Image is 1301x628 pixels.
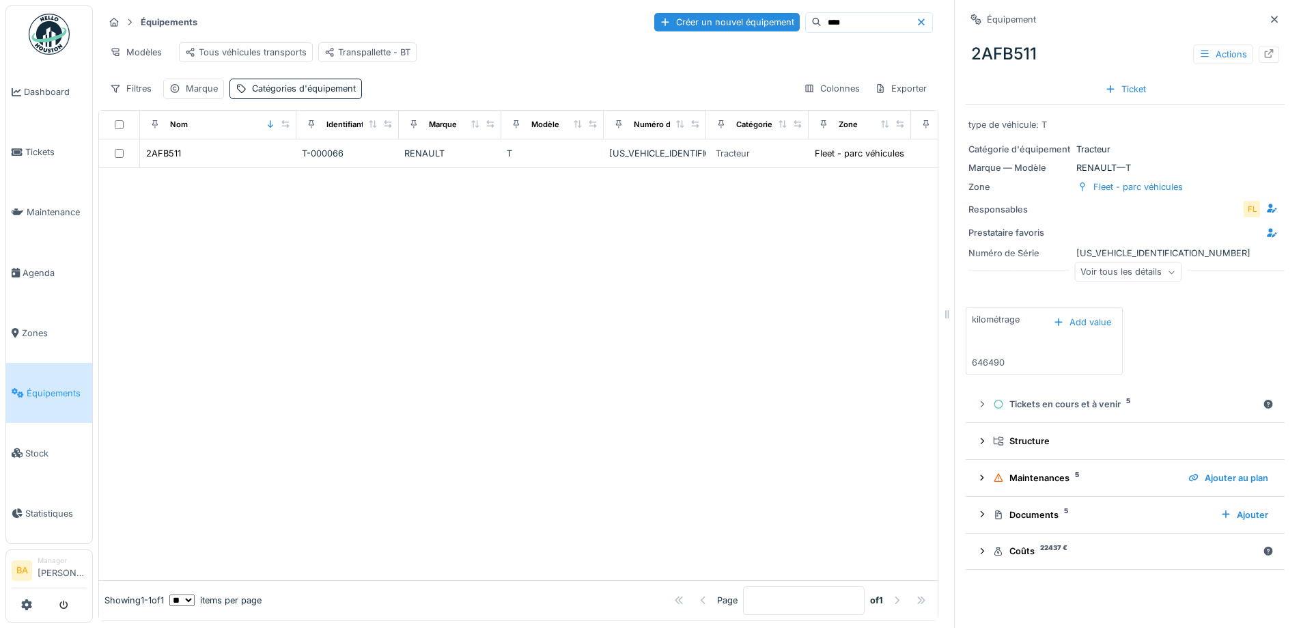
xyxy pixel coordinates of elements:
[968,118,1282,131] div: type de véhicule: T
[29,14,70,55] img: Badge_color-CXgf-gQk.svg
[968,180,1071,193] div: Zone
[302,147,393,160] div: T-000066
[25,507,87,520] span: Statistiques
[971,502,1279,528] summary: Documents5Ajouter
[531,119,559,131] div: Modèle
[971,428,1279,454] summary: Structure
[6,122,92,182] a: Tickets
[6,182,92,243] a: Maintenance
[135,16,203,29] strong: Équipements
[24,85,87,98] span: Dashboard
[798,79,866,98] div: Colonnes
[23,267,87,279] span: Agenda
[22,327,87,340] span: Zones
[1048,313,1117,331] div: Add value
[971,465,1279,491] summary: Maintenances5Ajouter au plan
[326,119,393,131] div: Identifiant interne
[104,594,164,607] div: Showing 1 - 1 of 1
[12,556,87,588] a: BA Manager[PERSON_NAME]
[869,79,933,98] div: Exporter
[993,435,1268,448] div: Structure
[38,556,87,585] li: [PERSON_NAME]
[186,82,218,95] div: Marque
[6,303,92,363] a: Zones
[966,36,1285,72] div: 2AFB511
[6,423,92,483] a: Stock
[968,143,1071,156] div: Catégorie d'équipement
[609,147,701,160] div: [US_VEHICLE_IDENTIFICATION_NUMBER]
[252,82,356,95] div: Catégories d'équipement
[6,243,92,303] a: Agenda
[987,13,1036,26] div: Équipement
[968,226,1071,239] div: Prestataire favoris
[736,119,831,131] div: Catégories d'équipement
[429,119,457,131] div: Marque
[185,46,307,59] div: Tous véhicules transports
[968,161,1071,174] div: Marque — Modèle
[716,147,750,160] div: Tracteur
[12,560,32,581] li: BA
[993,398,1257,411] div: Tickets en cours et à venir
[104,42,168,62] div: Modèles
[968,247,1282,260] div: [US_VEHICLE_IDENTIFICATION_NUMBER]
[507,147,598,160] div: T
[972,313,1020,326] div: kilométrage
[993,472,1177,484] div: Maintenances
[870,594,883,607] strong: of 1
[971,539,1279,564] summary: Coûts22437 €
[968,203,1071,216] div: Responsables
[170,119,188,131] div: Nom
[1193,44,1253,64] div: Actions
[27,387,87,400] span: Équipements
[25,447,87,460] span: Stock
[968,161,1282,174] div: RENAULT — T
[6,62,92,122] a: Dashboard
[404,147,496,160] div: RENAULT
[1242,200,1261,219] div: FL
[654,13,800,31] div: Créer un nouvel équipement
[972,356,1005,369] div: 646490
[25,146,87,159] span: Tickets
[1100,80,1151,98] div: Ticket
[6,363,92,423] a: Équipements
[1074,262,1181,282] div: Voir tous les détails
[815,147,904,160] div: Fleet - parc véhicules
[971,392,1279,417] summary: Tickets en cours et à venir5
[968,143,1282,156] div: Tracteur
[968,247,1071,260] div: Numéro de Série
[993,545,1257,558] div: Coûts
[169,594,262,607] div: items per page
[993,508,1209,521] div: Documents
[6,483,92,543] a: Statistiques
[146,147,181,160] div: 2AFB511
[38,556,87,566] div: Manager
[1093,180,1183,193] div: Fleet - parc véhicules
[104,79,158,98] div: Filtres
[717,594,738,607] div: Page
[1183,469,1274,487] div: Ajouter au plan
[324,46,410,59] div: Transpallette - BT
[27,206,87,219] span: Maintenance
[1215,506,1274,524] div: Ajouter
[839,119,858,131] div: Zone
[634,119,697,131] div: Numéro de Série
